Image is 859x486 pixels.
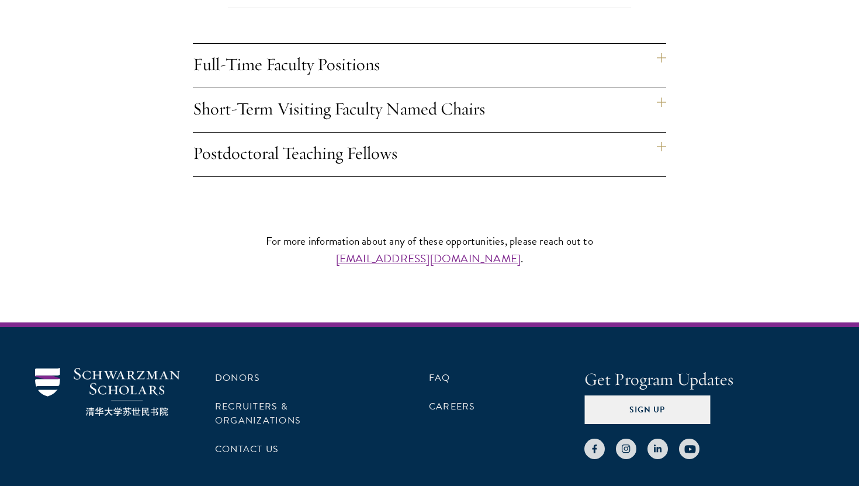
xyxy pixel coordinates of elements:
a: Contact Us [215,442,279,456]
a: Recruiters & Organizations [215,400,301,428]
button: Sign Up [584,395,710,423]
img: Schwarzman Scholars [35,368,180,416]
h4: Short-Term Visiting Faculty Named Chairs [193,88,666,132]
h4: Postdoctoral Teaching Fellows [193,133,666,176]
a: Careers [429,400,476,414]
a: [EMAIL_ADDRESS][DOMAIN_NAME] [336,250,521,267]
h4: Full-Time Faculty Positions [193,44,666,88]
a: FAQ [429,371,451,385]
h4: Get Program Updates [584,368,824,391]
p: For more information about any of these opportunities, please reach out to . [114,232,745,266]
a: Donors [215,371,260,385]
